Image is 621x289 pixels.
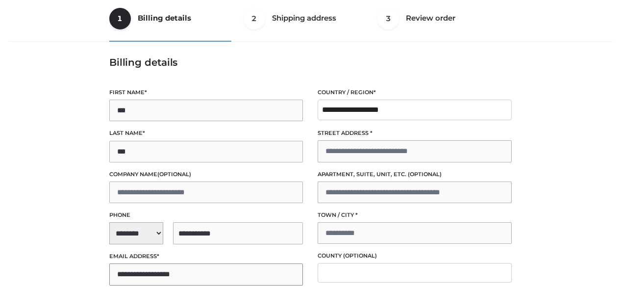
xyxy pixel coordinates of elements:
[318,210,512,220] label: Town / City
[318,170,512,179] label: Apartment, suite, unit, etc.
[343,252,377,259] span: (optional)
[109,129,303,138] label: Last name
[109,170,303,179] label: Company name
[109,88,303,97] label: First name
[109,210,303,220] label: Phone
[318,251,512,261] label: County
[157,171,191,178] span: (optional)
[408,171,442,178] span: (optional)
[318,88,512,97] label: Country / Region
[318,129,512,138] label: Street address
[109,56,512,68] h3: Billing details
[109,252,303,261] label: Email address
